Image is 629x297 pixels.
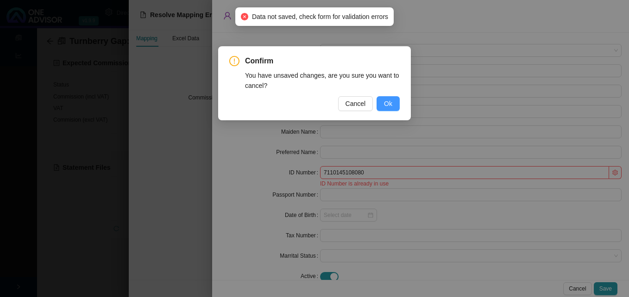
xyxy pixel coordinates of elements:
span: Data not saved, check form for validation errors [252,12,388,22]
span: exclamation-circle [229,56,239,66]
span: close-circle [241,13,248,20]
button: Ok [377,96,400,111]
span: Cancel [346,99,366,109]
button: Cancel [338,96,373,111]
span: Confirm [245,56,400,67]
span: Ok [384,99,392,109]
div: You have unsaved changes, are you sure you want to cancel? [245,70,400,91]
